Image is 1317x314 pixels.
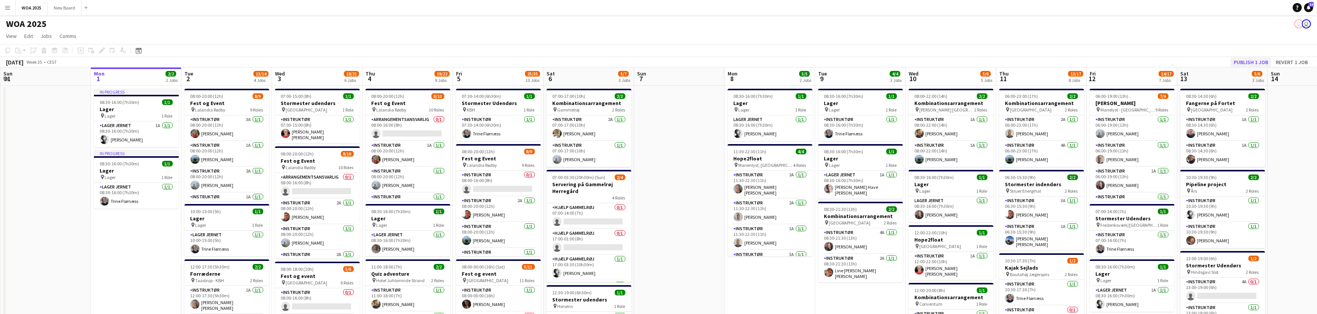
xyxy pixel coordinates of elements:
[366,204,450,256] app-job-card: 08:30-16:00 (7h30m)1/1Lager Lager1 RoleLager Jernet1/108:30-16:00 (7h30m)[PERSON_NAME]
[366,141,450,167] app-card-role: Instruktør1A1/108:00-20:00 (12h)[PERSON_NAME]
[195,222,206,228] span: Lager
[366,231,450,256] app-card-role: Lager Jernet1/108:30-16:00 (7h30m)[PERSON_NAME]
[286,107,328,113] span: [GEOGRAPHIC_DATA]
[431,93,444,99] span: 8/10
[195,107,226,113] span: Lalandia Rødby
[275,173,360,199] app-card-role: Arrangementsansvarlig0/108:00-16:00 (8h)
[56,31,80,41] a: Comms
[1010,272,1050,277] span: Bautahøj Jægerspris
[184,231,269,256] app-card-role: Lager Jernet1/110:00-15:00 (5h)Trine Flørnæss
[999,264,1084,271] h3: Kajak Sejlads
[909,225,994,280] div: 12:00-22:00 (10h)1/1Hope2float [GEOGRAPHIC_DATA]1 RoleInstruktør1A1/112:00-22:00 (10h)[PERSON_NAM...
[456,100,541,107] h3: Stormester Udendørs
[94,167,179,174] h3: Lager
[372,93,405,99] span: 08:00-20:00 (12h)
[1005,258,1036,264] span: 10:30-17:30 (7h)
[1090,193,1175,218] app-card-role: Instruktør1/106:00-19:00 (13h)
[366,215,450,222] h3: Lager
[184,115,269,141] app-card-role: Instruktør3A1/108:00-20:00 (12h)[PERSON_NAME]
[59,33,77,39] span: Comms
[434,209,444,214] span: 1/1
[456,171,541,196] app-card-role: Instruktør0/108:00-16:00 (8h)
[1180,222,1265,248] app-card-role: Instruktør1/110:30-19:30 (9h)[PERSON_NAME]
[818,144,903,199] div: 08:30-16:00 (7h30m)1/1Lager Lager1 RoleLager Jernet1A1/108:30-16:00 (7h30m)[PERSON_NAME] Have [PE...
[886,206,897,212] span: 2/2
[909,252,994,280] app-card-role: Instruktør1A1/112:00-22:00 (10h)[PERSON_NAME] [PERSON_NAME]
[796,149,806,154] span: 4/4
[341,280,354,286] span: 6 Roles
[886,162,897,168] span: 1 Role
[728,89,812,141] app-job-card: 08:30-16:00 (7h30m)1/1Lager Lager1 RoleLager Jernet1/108:30-16:00 (7h30m)[PERSON_NAME]
[195,278,224,283] span: Taastrup - KBH
[818,228,903,254] app-card-role: Instruktør4A1/108:30-21:30 (13h)[PERSON_NAME]
[999,115,1084,141] app-card-role: Instruktør2A1/106:00-23:00 (17h)[PERSON_NAME]
[999,196,1084,222] app-card-role: Instruktør3A1/106:30-15:30 (9h)[PERSON_NAME]
[909,141,994,167] app-card-role: Instruktør1A1/108:00-22:00 (14h)[PERSON_NAME]
[184,89,269,201] app-job-card: 08:00-20:00 (12h)8/9Fest og Event Lalandia Rødby9 RolesInstruktør3A1/108:00-20:00 (12h)[PERSON_NA...
[1180,170,1265,248] app-job-card: 10:30-19:30 (9h)2/2Pipeline project Års2 RolesInstruktør1/110:30-19:30 (9h)[PERSON_NAME]Instruktø...
[829,162,840,168] span: Lager
[553,174,606,180] span: 07:00-03:30 (20h30m) (Sun)
[1158,264,1169,270] span: 1/1
[796,93,806,99] span: 1/1
[818,100,903,107] h3: Lager
[794,162,806,168] span: 4 Roles
[615,93,625,99] span: 2/2
[1090,100,1175,107] h3: [PERSON_NAME]
[462,149,495,154] span: 08:00-20:00 (12h)
[522,264,535,270] span: 5/11
[999,89,1084,167] app-job-card: 06:00-23:00 (17h)2/2Kombinationsarrangement [GEOGRAPHIC_DATA]2 RolesInstruktør2A1/106:00-23:00 (1...
[467,162,497,168] span: Lalandia Rødby
[1158,222,1169,228] span: 1 Role
[1180,115,1265,141] app-card-role: Instruktør1A1/108:30-14:30 (6h)[PERSON_NAME]
[94,89,179,147] app-job-card: In progress08:30-16:00 (7h30m)1/1Lager Lager1 RoleLager Jernet1A1/108:30-16:00 (7h30m)[PERSON_NAME]
[1090,204,1175,256] app-job-card: 07:00-14:00 (7h)1/1Stormester Udendørs Frederiksværk/[GEOGRAPHIC_DATA]1 RoleInstruktør1/107:00-14...
[1191,107,1233,113] span: [GEOGRAPHIC_DATA]
[250,107,263,113] span: 9 Roles
[1186,93,1217,99] span: 08:30-14:30 (6h)
[909,236,994,243] h3: Hope2float
[433,222,444,228] span: 1 Role
[547,181,631,195] h3: Servering på Gammelrøj Herregård
[728,250,812,276] app-card-role: Instruktør3A1/1
[886,149,897,154] span: 1/1
[1304,3,1313,12] a: 10
[456,222,541,248] app-card-role: Instruktør1/108:00-20:00 (12h)[PERSON_NAME]
[1273,57,1311,67] button: Revert 1 job
[824,93,864,99] span: 08:30-16:00 (7h30m)
[547,141,631,167] app-card-role: Instruktør1/107:00-17:00 (10h)[PERSON_NAME]
[739,107,750,113] span: Lager
[728,171,812,199] app-card-role: Instruktør2A1/111:30-22:30 (11h)[PERSON_NAME] [PERSON_NAME]
[1180,141,1265,167] app-card-role: Instruktør1A1/108:30-14:30 (6h)[PERSON_NAME]
[909,181,994,188] h3: Lager
[184,215,269,222] h3: Lager
[818,254,903,282] app-card-role: Instruktør2A1/108:30-21:30 (13h)Line [PERSON_NAME] [PERSON_NAME]
[1101,107,1156,113] span: Marielyst - [GEOGRAPHIC_DATA]
[94,121,179,147] app-card-role: Lager Jernet1A1/108:30-16:00 (7h30m)[PERSON_NAME]
[456,115,541,141] app-card-role: Instruktør1/107:30-14:00 (6h30m)Trine Flørnæss
[162,99,173,105] span: 1/1
[366,270,450,277] h3: Quiz adventure
[275,199,360,225] app-card-role: Instruktør2A1/108:00-20:00 (12h)[PERSON_NAME]
[184,167,269,193] app-card-role: Instruktør2A1/108:00-20:00 (12h)[PERSON_NAME]
[1246,107,1259,113] span: 2 Roles
[1090,167,1175,193] app-card-role: Instruktør1A1/106:00-19:00 (13h)[PERSON_NAME]
[1180,100,1265,107] h3: Fangerne på Fortet
[1248,256,1259,261] span: 1/2
[105,113,116,119] span: Lager
[909,170,994,222] app-job-card: 08:30-16:00 (7h30m)1/1Lager Lager1 RoleLager Jernet1/108:30-16:00 (7h30m)[PERSON_NAME]
[281,151,314,157] span: 08:00-20:00 (12h)
[275,115,360,143] app-card-role: Instruktør1/107:00-15:00 (8h)[PERSON_NAME] [PERSON_NAME]
[524,107,535,113] span: 1 Role
[999,181,1084,188] h3: Stormester indendørs
[286,280,328,286] span: [GEOGRAPHIC_DATA]
[94,150,179,209] app-job-card: In progress08:30-16:00 (7h30m)1/1Lager Lager1 RoleLager Jernet1/108:30-16:00 (7h30m)Trine Flørnæss
[456,144,541,256] div: 08:00-20:00 (12h)8/9Fest og Event Lalandia Rødby9 RolesInstruktør0/108:00-16:00 (8h) Instruktør2A...
[252,222,263,228] span: 1 Role
[377,222,387,228] span: Lager
[6,33,17,39] span: View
